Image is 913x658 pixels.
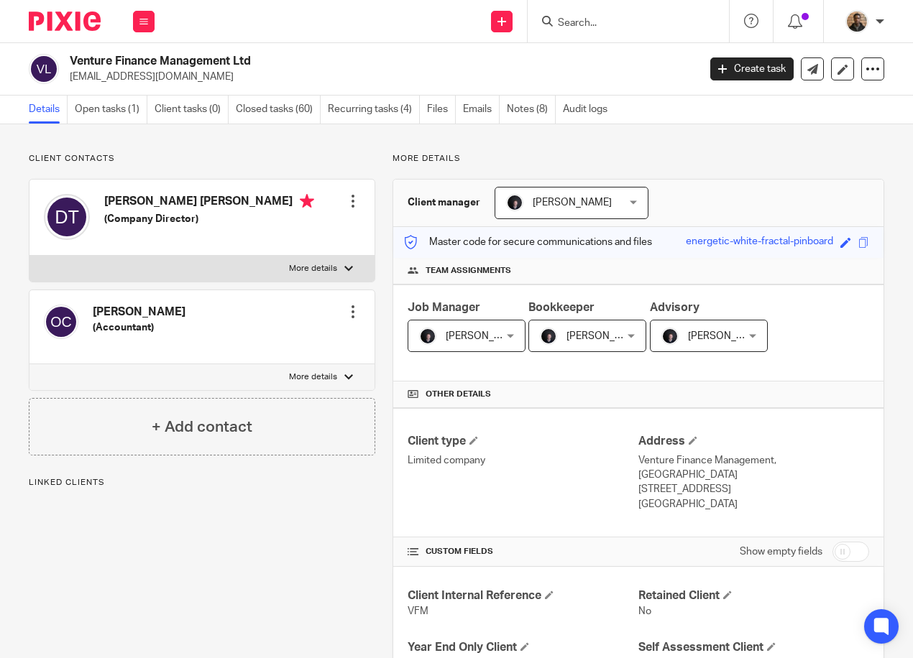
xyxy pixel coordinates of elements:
p: Linked clients [29,477,375,488]
a: Open tasks (1) [75,96,147,124]
a: Closed tasks (60) [236,96,321,124]
h4: Address [638,434,869,449]
label: Show empty fields [740,545,822,559]
span: [PERSON_NAME] [688,331,767,341]
img: WhatsApp%20Image%202025-04-23%20.jpg [845,10,868,33]
a: Files [427,96,456,124]
p: [EMAIL_ADDRESS][DOMAIN_NAME] [70,70,689,84]
a: Recurring tasks (4) [328,96,420,124]
h5: (Accountant) [93,320,185,335]
h4: Retained Client [638,588,869,603]
p: More details [289,371,337,383]
span: [PERSON_NAME] [533,198,612,208]
input: Search [556,17,686,30]
div: energetic-white-fractal-pinboard [686,234,833,251]
h2: Venture Finance Management Ltd [70,54,565,69]
p: Client contacts [29,153,375,164]
img: 455A2509.jpg [419,328,436,345]
h4: Client Internal Reference [408,588,638,603]
a: Audit logs [563,96,615,124]
h4: Self Assessment Client [638,640,869,655]
img: 455A2509.jpg [661,328,679,345]
span: VFM [408,606,428,616]
h4: CUSTOM FIELDS [408,546,638,557]
img: Pixie [29,11,101,31]
p: Limited company [408,453,638,468]
p: [STREET_ADDRESS] [638,482,869,496]
img: 455A2509.jpg [540,328,557,345]
h4: + Add contact [152,416,252,438]
h4: Client type [408,434,638,449]
a: Client tasks (0) [155,96,229,124]
p: [GEOGRAPHIC_DATA] [638,497,869,511]
span: [PERSON_NAME] [446,331,525,341]
img: svg%3E [29,54,59,84]
p: Venture Finance Management, [GEOGRAPHIC_DATA] [638,453,869,483]
img: 455A2509.jpg [506,194,523,211]
a: Emails [463,96,500,124]
span: Team assignments [426,265,511,277]
span: Job Manager [408,302,480,313]
span: No [638,606,651,616]
h4: [PERSON_NAME] [93,305,185,320]
a: Details [29,96,68,124]
img: svg%3E [44,305,78,339]
a: Create task [710,57,794,80]
h5: (Company Director) [104,212,314,226]
span: [PERSON_NAME] [566,331,646,341]
h3: Client manager [408,195,480,210]
p: More details [289,263,337,274]
span: Advisory [650,302,699,313]
span: Other details [426,389,491,400]
h4: Year End Only Client [408,640,638,655]
a: Notes (8) [507,96,556,124]
span: Bookkeeper [528,302,595,313]
h4: [PERSON_NAME] [PERSON_NAME] [104,194,314,212]
p: More details [393,153,884,164]
img: svg%3E [44,194,90,240]
p: Master code for secure communications and files [404,235,652,249]
i: Primary [300,194,314,208]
